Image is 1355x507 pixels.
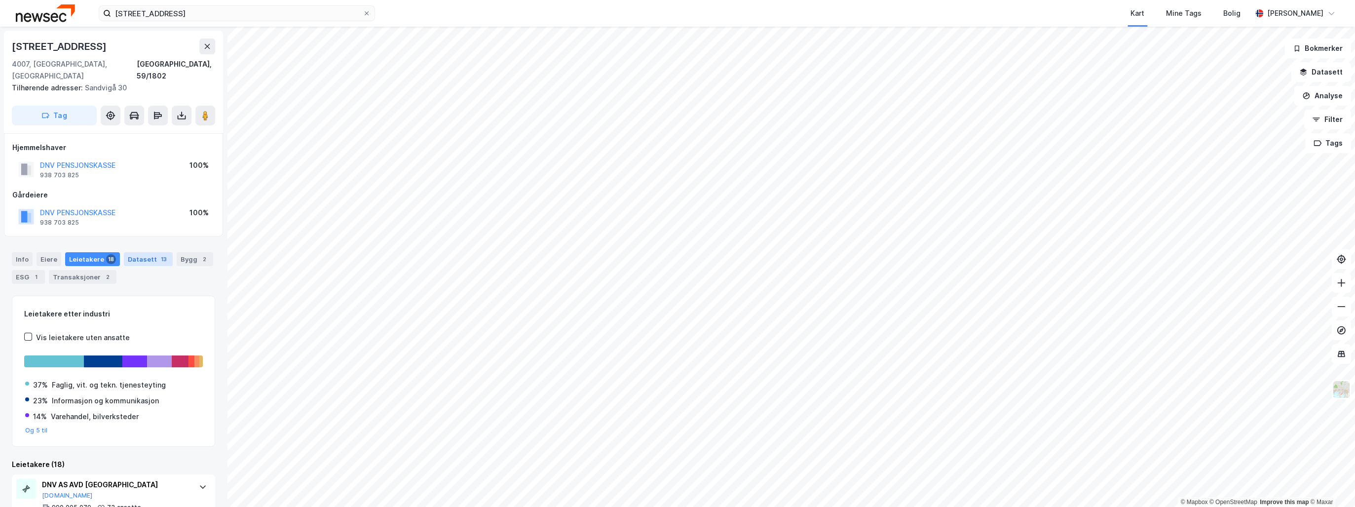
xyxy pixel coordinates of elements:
[16,4,75,22] img: newsec-logo.f6e21ccffca1b3a03d2d.png
[12,270,45,284] div: ESG
[12,39,109,54] div: [STREET_ADDRESS]
[52,379,166,391] div: Faglig, vit. og tekn. tjenesteyting
[33,395,48,407] div: 23%
[52,395,159,407] div: Informasjon og kommunikasjon
[1267,7,1323,19] div: [PERSON_NAME]
[12,459,215,470] div: Leietakere (18)
[12,106,97,125] button: Tag
[1180,499,1207,506] a: Mapbox
[1284,39,1351,58] button: Bokmerker
[12,252,33,266] div: Info
[177,252,213,266] div: Bygg
[12,83,85,92] span: Tilhørende adresser:
[40,219,79,227] div: 938 703 825
[42,492,93,500] button: [DOMAIN_NAME]
[199,254,209,264] div: 2
[33,379,48,391] div: 37%
[1304,110,1351,129] button: Filter
[1166,7,1202,19] div: Mine Tags
[1332,380,1351,399] img: Z
[31,272,41,282] div: 1
[12,58,137,82] div: 4007, [GEOGRAPHIC_DATA], [GEOGRAPHIC_DATA]
[1209,499,1257,506] a: OpenStreetMap
[40,171,79,179] div: 938 703 825
[49,270,116,284] div: Transaksjoner
[1223,7,1241,19] div: Bolig
[1294,86,1351,106] button: Analyse
[25,427,48,434] button: Og 5 til
[106,254,116,264] div: 18
[103,272,113,282] div: 2
[1305,133,1351,153] button: Tags
[12,142,215,154] div: Hjemmelshaver
[37,252,61,266] div: Eiere
[65,252,120,266] div: Leietakere
[24,308,203,320] div: Leietakere etter industri
[189,159,209,171] div: 100%
[51,411,139,423] div: Varehandel, bilverksteder
[33,411,47,423] div: 14%
[1291,62,1351,82] button: Datasett
[137,58,215,82] div: [GEOGRAPHIC_DATA], 59/1802
[36,332,130,344] div: Vis leietakere uten ansatte
[189,207,209,219] div: 100%
[124,252,173,266] div: Datasett
[1306,460,1355,507] div: Kontrollprogram for chat
[12,189,215,201] div: Gårdeiere
[12,82,207,94] div: Sandvigå 30
[1306,460,1355,507] iframe: Chat Widget
[1260,499,1309,506] a: Improve this map
[1130,7,1144,19] div: Kart
[111,6,363,21] input: Søk på adresse, matrikkel, gårdeiere, leietakere eller personer
[159,254,169,264] div: 13
[42,479,189,491] div: DNV AS AVD [GEOGRAPHIC_DATA]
